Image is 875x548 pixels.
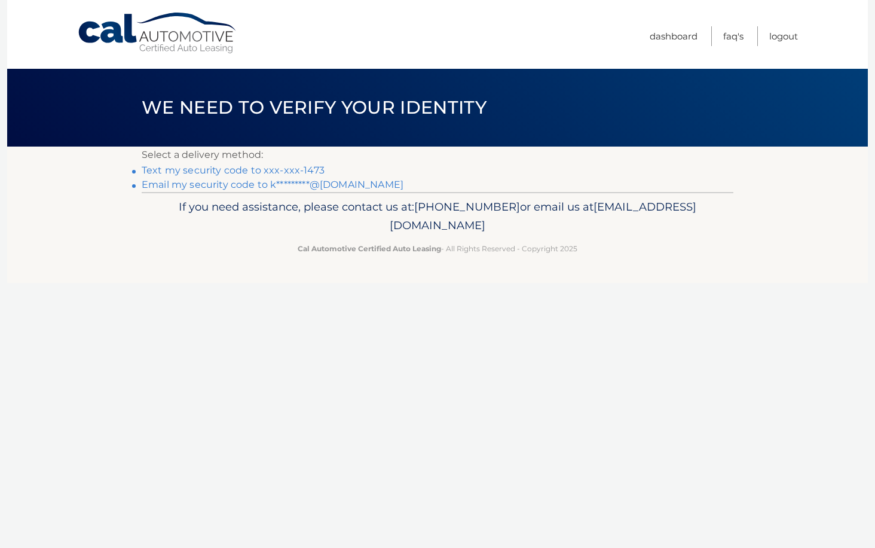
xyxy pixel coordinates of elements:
a: Text my security code to xxx-xxx-1473 [142,165,325,176]
p: If you need assistance, please contact us at: or email us at [149,197,726,236]
span: We need to verify your identity [142,96,487,118]
a: Dashboard [650,26,697,46]
span: [PHONE_NUMBER] [414,200,520,214]
a: FAQ's [723,26,744,46]
a: Logout [769,26,798,46]
strong: Cal Automotive Certified Auto Leasing [298,244,441,253]
a: Cal Automotive [77,12,238,54]
p: Select a delivery method: [142,147,733,163]
a: Email my security code to k*********@[DOMAIN_NAME] [142,179,403,190]
p: - All Rights Reserved - Copyright 2025 [149,242,726,255]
